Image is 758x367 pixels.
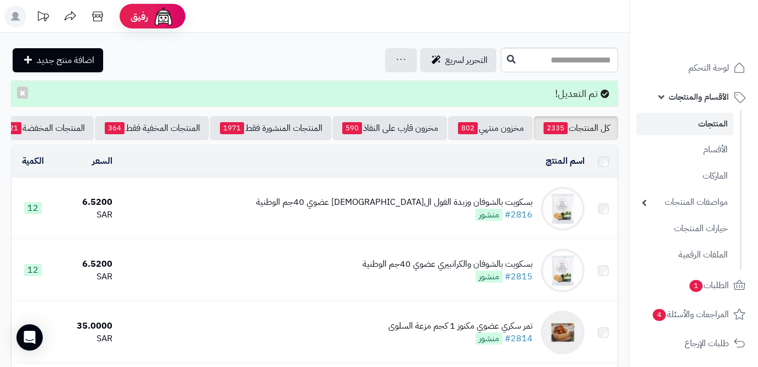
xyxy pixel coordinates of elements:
span: رفيق [131,10,148,23]
span: منشور [476,209,502,221]
span: 802 [458,122,478,134]
span: المراجعات والأسئلة [652,307,729,322]
div: بسكويت بالشوفان والكرانبيري عضوي 40جم الوطنية [363,258,533,271]
div: تمر سكري عضوي مكنوز 1 كجم مزعة السلوى [388,320,533,332]
a: الملفات الرقمية [636,243,733,267]
a: #2816 [505,208,533,221]
span: الطلبات [688,278,729,293]
a: المنتجات المخفية فقط364 [95,116,209,140]
div: 35.0000 [59,320,112,332]
span: 1971 [220,122,244,134]
span: اضافة منتج جديد [37,54,94,67]
img: ai-face.png [152,5,174,27]
a: #2815 [505,270,533,283]
div: تم التعديل! [11,81,618,107]
a: مواصفات المنتجات [636,191,733,214]
a: كل المنتجات2335 [534,116,618,140]
span: 1 [689,280,703,292]
span: لوحة التحكم [688,60,729,76]
img: بسكويت بالشوفان وزبدة الفول السوداني عضوي 40جم الوطنية [541,187,585,231]
span: 4 [653,309,666,321]
span: 590 [342,122,362,134]
a: المنتجات [636,113,733,135]
a: السعر [92,154,112,168]
img: تمر سكري عضوي مكنوز 1 كجم مزعة السلوى [541,311,585,354]
a: تحديثات المنصة [29,5,56,30]
a: التحرير لسريع [420,48,496,72]
div: SAR [59,271,112,283]
button: × [17,87,28,99]
a: الطلبات1 [636,272,751,299]
a: خيارات المنتجات [636,217,733,240]
a: الكمية [22,154,44,168]
a: المنتجات المنشورة فقط1971 [210,116,331,140]
span: 21 [6,122,21,134]
span: 12 [24,264,42,276]
a: اسم المنتج [546,154,585,168]
div: 6.5200 [59,258,112,271]
span: 12 [24,202,42,214]
div: Open Intercom Messenger [16,324,43,351]
a: مخزون منتهي802 [448,116,533,140]
a: الماركات [636,164,733,188]
div: SAR [59,209,112,221]
span: منشور [476,332,502,345]
span: 2335 [544,122,568,134]
a: لوحة التحكم [636,55,751,81]
span: التحرير لسريع [445,54,488,67]
span: الأقسام والمنتجات [669,89,729,105]
div: بسكويت بالشوفان وزبدة الفول ال[DEMOGRAPHIC_DATA] عضوي 40جم الوطنية [256,196,533,209]
span: منشور [476,271,502,283]
div: SAR [59,332,112,345]
a: المراجعات والأسئلة4 [636,301,751,328]
a: الأقسام [636,138,733,162]
span: 364 [105,122,125,134]
a: طلبات الإرجاع [636,330,751,357]
a: اضافة منتج جديد [13,48,103,72]
div: 6.5200 [59,196,112,209]
a: #2814 [505,332,533,345]
span: طلبات الإرجاع [685,336,729,351]
img: بسكويت بالشوفان والكرانبيري عضوي 40جم الوطنية [541,249,585,293]
a: مخزون قارب على النفاذ590 [332,116,447,140]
